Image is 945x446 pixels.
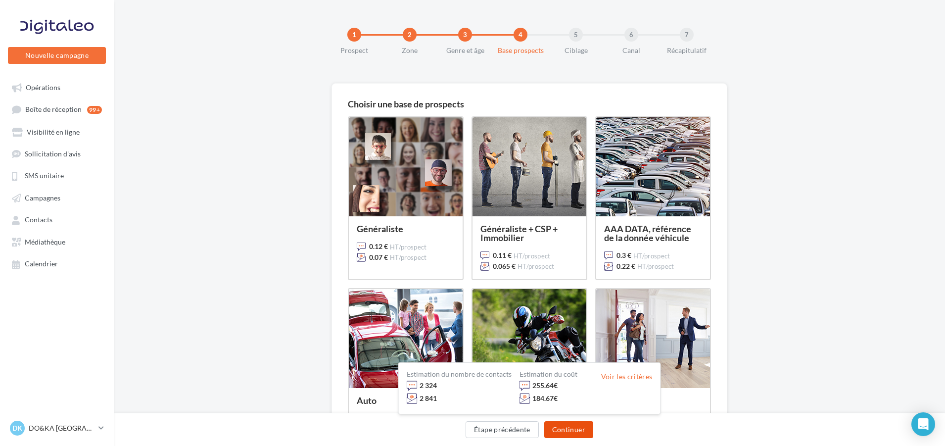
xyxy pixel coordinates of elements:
span: 0.11 € [493,250,512,260]
a: Boîte de réception99+ [6,100,108,118]
button: Voir les critères [601,373,653,381]
span: Boîte de réception [25,105,82,114]
div: 3 [458,28,472,42]
div: 1 [347,28,361,42]
div: 6 [624,28,638,42]
div: Auto [357,396,455,405]
div: Prospect [323,46,386,55]
div: Genre et âge [433,46,497,55]
span: Sollicitation d'avis [25,149,81,158]
span: Opérations [26,83,60,92]
span: HT/prospect [390,243,427,251]
div: Base prospects [489,46,552,55]
span: 0.22 € [616,261,635,271]
div: € [532,394,558,403]
span: HT/prospect [514,252,551,260]
h3: Choisir une base de prospects [348,99,711,108]
a: Contacts [6,210,108,228]
div: 7 [680,28,694,42]
div: Estimation du nombre de contacts [407,371,512,378]
p: DO&KA [GEOGRAPHIC_DATA] [29,423,94,433]
span: Médiathèque [25,238,65,246]
span: 184.67 [532,394,554,402]
div: Estimation du coût [520,371,577,378]
div: Canal [600,46,663,55]
span: 0.12 € [369,242,388,251]
span: Calendrier [25,260,58,268]
div: 2 [403,28,417,42]
div: € [532,381,558,391]
div: Récapitulatif [655,46,718,55]
span: HT/prospect [633,252,670,260]
a: Opérations [6,78,108,96]
div: Généraliste [357,224,455,233]
div: Open Intercom Messenger [911,412,935,436]
div: 4 [514,28,527,42]
div: Ciblage [544,46,608,55]
a: DK DO&KA [GEOGRAPHIC_DATA] [8,419,106,438]
span: HT/prospect [518,262,555,270]
a: Visibilité en ligne [6,123,108,141]
div: 5 [569,28,583,42]
div: Zone [378,46,441,55]
span: HT/prospect [390,253,427,261]
div: 2 324 [420,381,437,391]
a: Sollicitation d'avis [6,145,108,162]
a: Campagnes [6,189,108,206]
span: 0.07 € [369,252,388,262]
span: 0.065 € [493,261,516,271]
span: 255.64 [532,381,554,390]
div: 99+ [87,106,102,114]
button: Continuer [544,421,593,438]
span: 0.3 € [616,250,631,260]
a: Calendrier [6,254,108,272]
span: Campagnes [25,194,60,202]
button: Nouvelle campagne [8,47,106,64]
div: Généraliste + CSP + Immobilier [480,224,578,242]
span: Visibilité en ligne [27,128,80,136]
div: AAA DATA, référence de la donnée véhicule [604,224,702,242]
a: SMS unitaire [6,166,108,184]
span: DK [12,423,22,433]
a: Médiathèque [6,233,108,250]
span: SMS unitaire [25,172,64,180]
span: HT/prospect [637,262,674,270]
div: 2 841 [420,394,437,403]
button: Étape précédente [466,421,539,438]
span: Contacts [25,216,52,224]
